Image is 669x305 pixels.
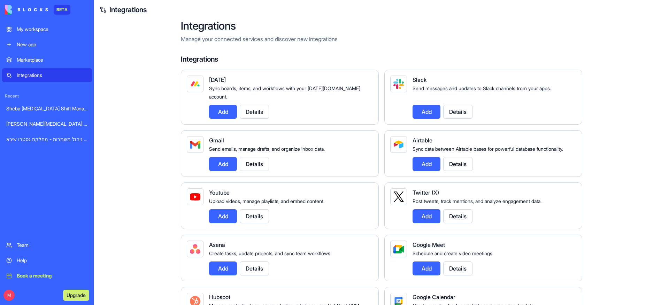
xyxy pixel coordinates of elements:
span: Post tweets, track mentions, and analyze engagement data. [413,198,541,204]
div: Marketplace [17,56,88,63]
span: Create tasks, update projects, and sync team workflows. [209,250,331,256]
a: New app [2,38,92,52]
div: Integrations [17,72,88,79]
div: New app [17,41,88,48]
span: Hubspot [209,294,230,300]
div: מערכת ניהול משמרות - מחלקת גסטרו שיבא [6,136,88,143]
a: Marketplace [2,53,92,67]
button: Upgrade [63,290,89,301]
div: BETA [54,5,70,15]
button: Add [209,261,237,275]
button: Details [443,209,472,223]
button: Details [443,261,472,275]
span: Send messages and updates to Slack channels from your apps. [413,85,551,91]
button: Details [240,105,269,119]
div: Help [17,257,88,264]
span: [DATE] [209,76,226,83]
button: Add [413,209,440,223]
span: Youtube [209,189,230,196]
span: Airtable [413,137,432,144]
span: Google Calendar [413,294,455,300]
span: Gmail [209,137,224,144]
a: מערכת ניהול משמרות - מחלקת גסטרו שיבא [2,132,92,146]
button: Add [209,157,237,171]
div: Sheba [MEDICAL_DATA] Shift Management [6,105,88,112]
div: My workspace [17,26,88,33]
span: M [3,290,15,301]
a: Integrations [2,68,92,82]
div: Book a meeting [17,272,88,279]
a: Help [2,253,92,267]
a: Book a meeting [2,269,92,283]
a: Sheba [MEDICAL_DATA] Shift Management [2,102,92,116]
span: Sync data between Airtable bases for powerful database functionality. [413,146,563,152]
span: Asana [209,241,225,248]
a: Upgrade [63,291,89,298]
button: Details [240,157,269,171]
button: Add [413,105,440,119]
span: Google Meet [413,241,445,248]
span: Upload videos, manage playlists, and embed content. [209,198,324,204]
button: Details [240,261,269,275]
img: logo [5,5,48,15]
button: Details [443,105,472,119]
span: Slack [413,76,426,83]
span: Twitter (X) [413,189,439,196]
span: Sync boards, items, and workflows with your [DATE][DOMAIN_NAME] account. [209,85,360,100]
a: BETA [5,5,70,15]
a: Integrations [109,5,147,15]
h4: Integrations [181,54,582,64]
p: Manage your connected services and discover new integrations [181,35,582,43]
div: Team [17,242,88,249]
a: Team [2,238,92,252]
div: [PERSON_NAME][MEDICAL_DATA] Shift Manager [6,120,88,127]
button: Add [413,157,440,171]
a: [PERSON_NAME][MEDICAL_DATA] Shift Manager [2,117,92,131]
button: Details [443,157,472,171]
button: Details [240,209,269,223]
a: My workspace [2,22,92,36]
button: Add [209,105,237,119]
span: Send emails, manage drafts, and organize inbox data. [209,146,325,152]
button: Add [209,209,237,223]
span: Recent [2,93,92,99]
h2: Integrations [181,19,582,32]
button: Add [413,261,440,275]
span: Schedule and create video meetings. [413,250,493,256]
